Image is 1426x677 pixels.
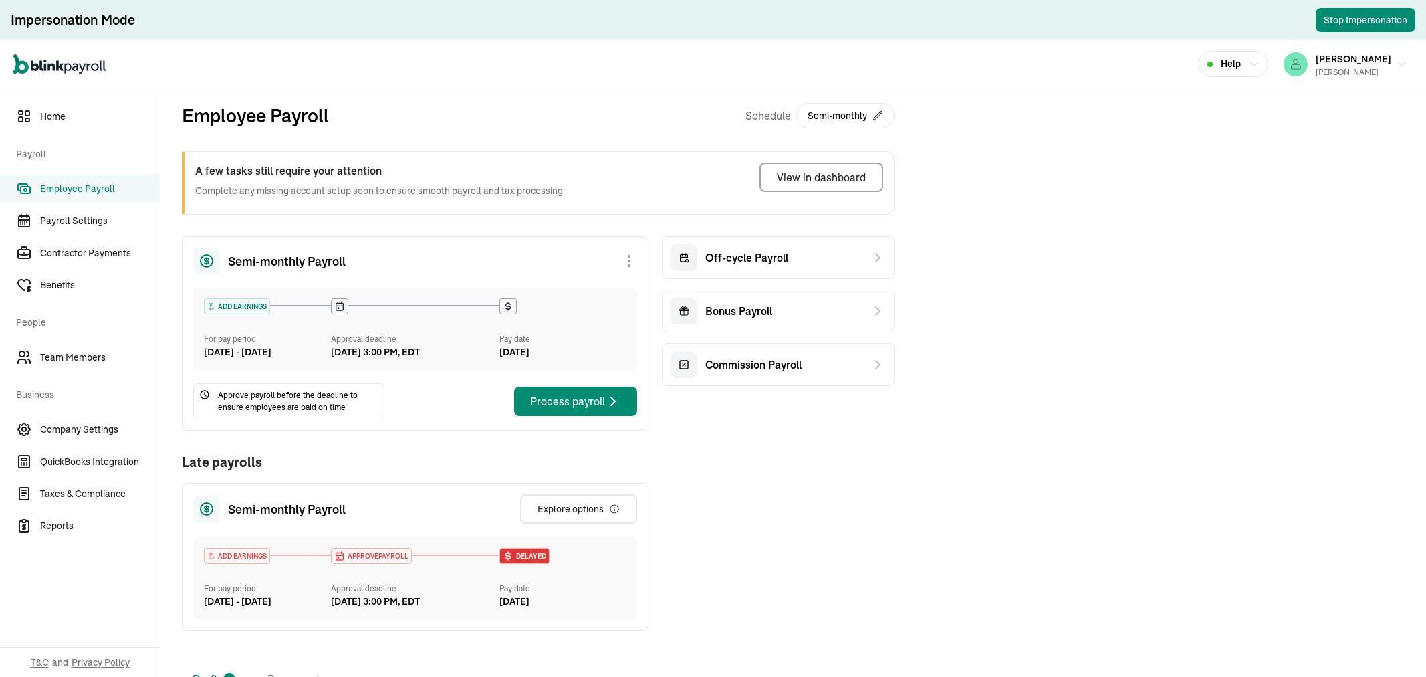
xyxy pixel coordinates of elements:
[40,182,160,196] span: Employee Payroll
[499,583,626,595] div: Pay date
[182,102,329,130] h2: Employee Payroll
[40,214,160,228] span: Payroll Settings
[205,299,269,314] div: ADD EARNINGS
[205,549,269,563] div: ADD EARNINGS
[331,595,420,609] div: [DATE] 3:00 PM, EDT
[499,345,626,359] div: [DATE]
[705,250,788,266] span: Off-cycle Payroll
[40,487,160,501] span: Taxes & Compliance
[1278,47,1413,81] button: [PERSON_NAME][PERSON_NAME]
[1316,8,1415,32] button: Stop Impersonation
[40,423,160,437] span: Company Settings
[513,551,546,561] span: Delayed
[182,452,262,472] h1: Late payrolls
[40,519,160,533] span: Reports
[499,333,626,345] div: Pay date
[1316,66,1391,78] div: [PERSON_NAME]
[514,387,637,416] button: Process payroll
[72,656,130,669] span: Privacy Policy
[777,169,866,185] div: View in dashboard
[530,393,621,409] div: Process payroll
[331,333,495,345] div: Approval deadline
[204,595,331,609] div: [DATE] - [DATE]
[204,583,331,595] div: For pay period
[520,494,637,524] button: Explore options
[705,357,802,373] span: Commission Payroll
[345,551,408,561] span: APPROVE PAYROLL
[1221,57,1241,71] span: Help
[16,375,152,412] span: Business
[705,303,772,319] span: Bonus Payroll
[204,333,331,345] div: For pay period
[331,345,420,359] div: [DATE] 3:00 PM, EDT
[40,351,160,365] span: Team Members
[228,252,346,270] span: Semi-monthly Payroll
[499,595,626,609] div: [DATE]
[31,656,49,669] span: T&C
[538,502,620,516] div: Explore options
[228,500,346,518] span: Semi-monthly Payroll
[745,102,895,130] div: Schedule
[11,11,135,29] div: Impersonation Mode
[40,246,160,260] span: Contractor Payments
[204,345,331,359] div: [DATE] - [DATE]
[1316,53,1391,65] span: [PERSON_NAME]
[40,278,160,292] span: Benefits
[195,163,563,179] h3: A few tasks still require your attention
[13,45,106,84] nav: Global
[218,389,378,413] span: Approve payroll before the deadline to ensure employees are paid on time
[40,110,160,124] span: Home
[40,455,160,469] span: QuickBooks Integration
[331,583,495,595] div: Approval deadline
[1199,51,1268,77] button: Help
[1204,533,1426,677] iframe: Chat Widget
[796,103,895,128] button: Semi-monthly
[16,134,152,171] span: Payroll
[759,163,883,192] button: View in dashboard
[195,184,563,198] p: Complete any missing account setup soon to ensure smooth payroll and tax processing
[16,302,152,340] span: People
